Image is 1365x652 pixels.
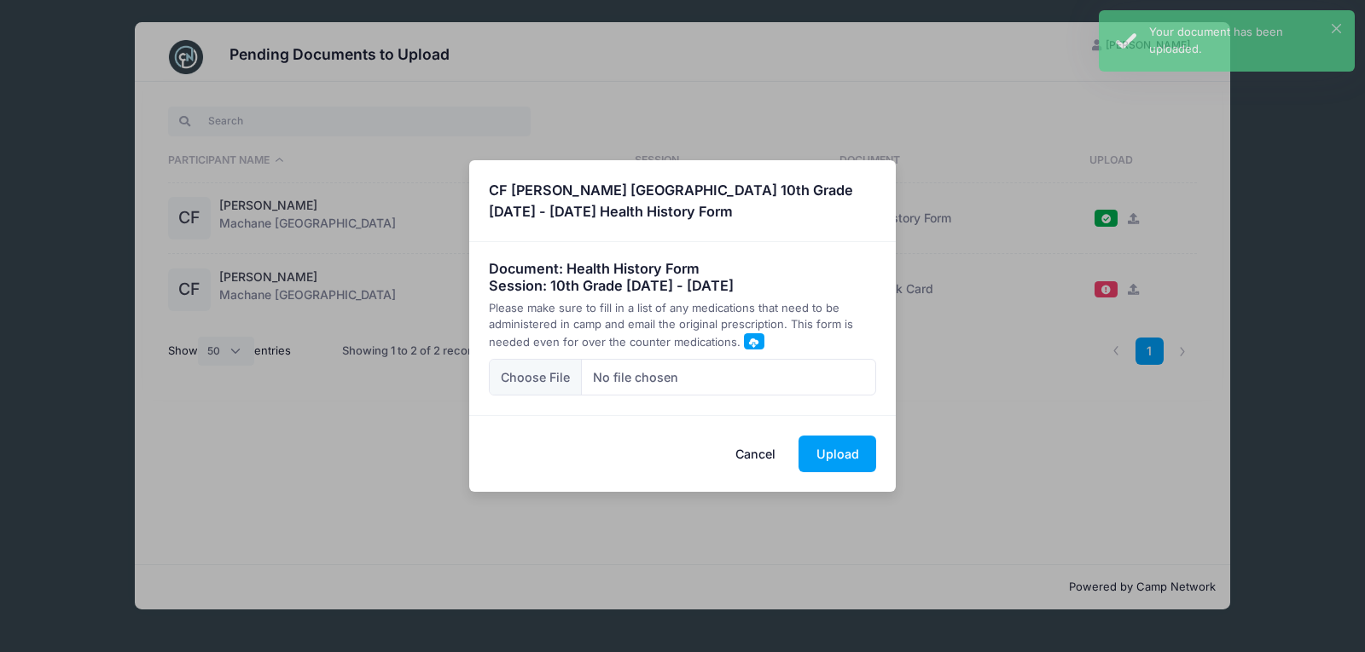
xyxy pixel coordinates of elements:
[489,261,877,294] h4: Document: Health History Form Session: 10th Grade [DATE] - [DATE]
[1332,24,1341,33] button: ×
[799,436,876,472] button: Upload
[718,436,793,472] button: Cancel
[1149,24,1341,57] div: Your document has been uploaded.
[489,182,853,219] strong: CF [PERSON_NAME] [GEOGRAPHIC_DATA] 10th Grade [DATE] - [DATE] Health History Form
[489,301,853,349] span: Please make sure to fill in a list of any medications that need to be administered in camp and em...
